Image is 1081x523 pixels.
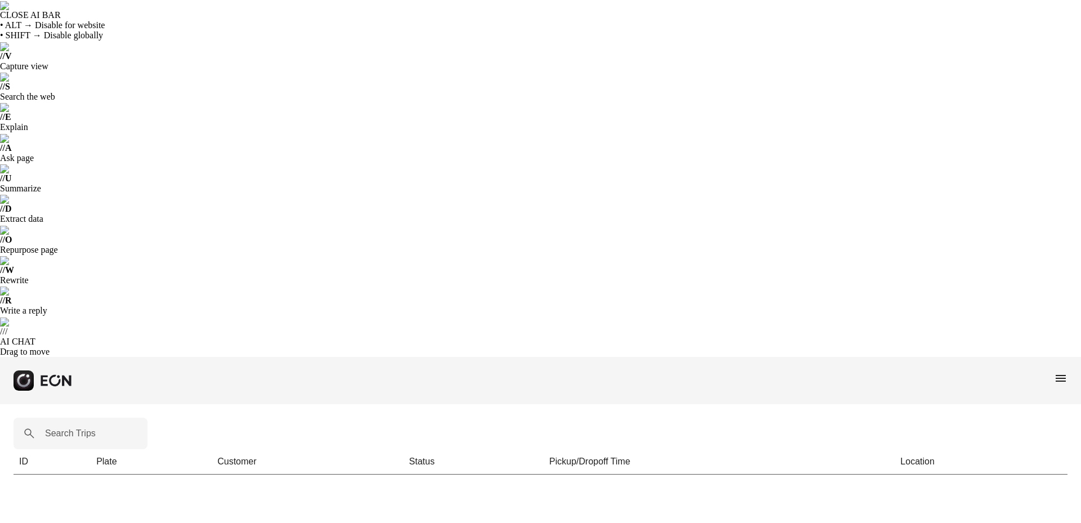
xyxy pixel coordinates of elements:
th: Location [895,449,1067,475]
span: menu [1054,372,1067,385]
th: Customer [212,449,403,475]
th: Plate [91,449,212,475]
label: Search Trips [45,427,96,440]
th: Status [404,449,544,475]
th: Pickup/Dropoff Time [544,449,895,475]
th: ID [14,449,91,475]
